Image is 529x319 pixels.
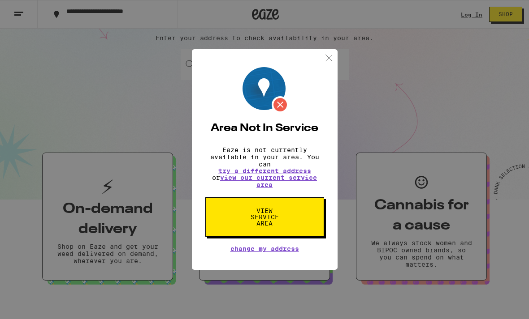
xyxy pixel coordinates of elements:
[323,52,334,64] img: close.svg
[218,168,311,174] button: try a different address
[5,6,65,13] span: Hi. Need any help?
[242,208,288,226] span: View Service Area
[205,123,324,134] h2: Area Not In Service
[243,67,289,113] img: Location
[205,207,324,214] a: View Service Area
[205,146,324,188] p: Eaze is not currently available in your area. You can or
[230,246,299,252] button: Change My Address
[205,197,324,237] button: View Service Area
[220,174,317,188] a: view our current service area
